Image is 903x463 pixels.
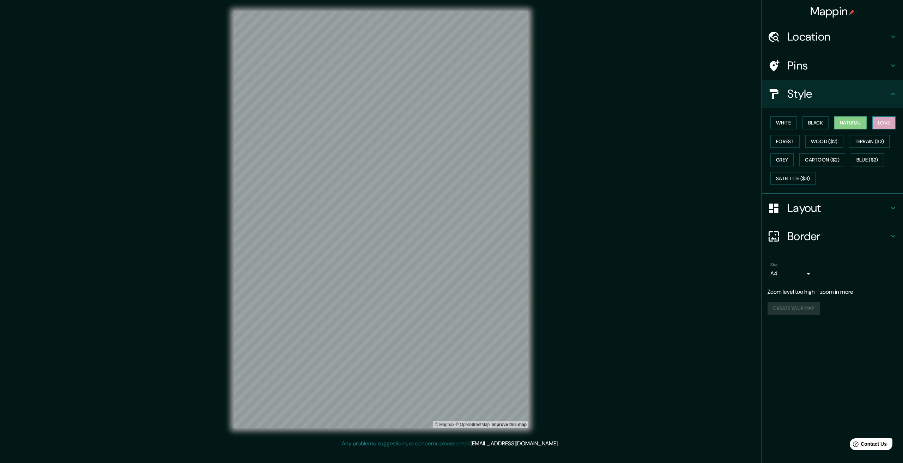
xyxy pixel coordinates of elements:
img: pin-icon.png [849,10,855,15]
h4: Style [787,87,889,101]
div: A4 [770,268,813,279]
button: Terrain ($2) [849,135,890,148]
a: [EMAIL_ADDRESS][DOMAIN_NAME] [471,440,558,447]
canvas: Map [234,11,528,428]
button: Satellite ($3) [770,172,816,185]
iframe: Help widget launcher [840,435,895,455]
div: . [560,439,561,448]
div: Style [762,80,903,108]
button: Black [802,116,829,129]
label: Size [770,262,778,268]
h4: Layout [787,201,889,215]
h4: Mappin [810,4,855,18]
h4: Pins [787,59,889,73]
div: Border [762,222,903,250]
button: Love [872,116,896,129]
a: Mapbox [435,422,454,427]
a: OpenStreetMap [455,422,490,427]
div: Layout [762,194,903,222]
button: Wood ($2) [805,135,843,148]
button: Cartoon ($2) [799,153,845,166]
button: Grey [770,153,794,166]
button: Forest [770,135,800,148]
button: White [770,116,797,129]
p: Zoom level too high - zoom in more [768,288,897,296]
button: Natural [834,116,867,129]
div: . [559,439,560,448]
div: Pins [762,51,903,80]
div: Location [762,23,903,51]
h4: Border [787,229,889,243]
h4: Location [787,30,889,44]
a: Map feedback [492,422,527,427]
p: Any problems, suggestions, or concerns please email . [342,439,559,448]
button: Blue ($2) [851,153,884,166]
